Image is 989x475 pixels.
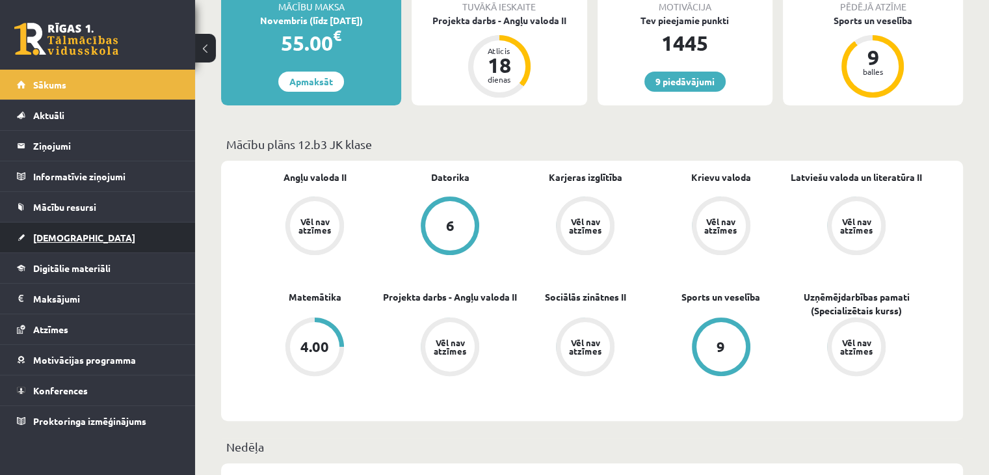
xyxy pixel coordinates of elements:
[284,170,347,184] a: Angļu valoda II
[691,170,751,184] a: Krievu valoda
[33,354,136,366] span: Motivācijas programma
[480,47,519,55] div: Atlicis
[226,135,958,153] p: Mācību plāns 12.b3 JK klase
[703,217,739,234] div: Vēl nav atzīmes
[518,197,653,258] a: Vēl nav atzīmes
[853,68,892,75] div: balles
[297,217,333,234] div: Vēl nav atzīmes
[17,223,179,252] a: [DEMOGRAPHIC_DATA]
[33,201,96,213] span: Mācību resursi
[33,131,179,161] legend: Ziņojumi
[289,290,341,304] a: Matemātika
[33,109,64,121] span: Aktuāli
[783,14,963,27] div: Sports un veselība
[789,197,924,258] a: Vēl nav atzīmes
[17,284,179,314] a: Maksājumi
[446,219,455,233] div: 6
[567,338,603,355] div: Vēl nav atzīmes
[17,100,179,130] a: Aktuāli
[33,262,111,274] span: Digitālie materiāli
[17,131,179,161] a: Ziņojumi
[791,170,922,184] a: Latviešu valoda un literatūra II
[17,375,179,405] a: Konferences
[33,284,179,314] legend: Maksājumi
[17,253,179,283] a: Digitālie materiāli
[653,318,789,379] a: 9
[33,323,68,335] span: Atzīmes
[853,47,892,68] div: 9
[33,385,88,396] span: Konferences
[549,170,622,184] a: Karjeras izglītība
[681,290,760,304] a: Sports un veselība
[33,232,135,243] span: [DEMOGRAPHIC_DATA]
[33,415,146,427] span: Proktoringa izmēģinājums
[226,438,958,455] p: Nedēļa
[247,318,382,379] a: 4.00
[717,340,725,354] div: 9
[300,340,329,354] div: 4.00
[17,345,179,375] a: Motivācijas programma
[598,14,772,27] div: Tev pieejamie punkti
[382,197,518,258] a: 6
[221,27,401,59] div: 55.00
[644,72,726,92] a: 9 piedāvājumi
[789,290,924,318] a: Uzņēmējdarbības pamati (Specializētais kurss)
[33,79,66,90] span: Sākums
[567,217,603,234] div: Vēl nav atzīmes
[278,72,344,92] a: Apmaksāt
[17,314,179,344] a: Atzīmes
[17,192,179,222] a: Mācību resursi
[480,55,519,75] div: 18
[14,23,118,55] a: Rīgas 1. Tālmācības vidusskola
[247,197,382,258] a: Vēl nav atzīmes
[221,14,401,27] div: Novembris (līdz [DATE])
[383,290,517,304] a: Projekta darbs - Angļu valoda II
[545,290,626,304] a: Sociālās zinātnes II
[412,14,587,100] a: Projekta darbs - Angļu valoda II Atlicis 18 dienas
[17,161,179,191] a: Informatīvie ziņojumi
[518,318,653,379] a: Vēl nav atzīmes
[480,75,519,83] div: dienas
[783,14,963,100] a: Sports un veselība 9 balles
[17,70,179,100] a: Sākums
[838,338,875,355] div: Vēl nav atzīmes
[789,318,924,379] a: Vēl nav atzīmes
[598,27,772,59] div: 1445
[33,161,179,191] legend: Informatīvie ziņojumi
[431,170,469,184] a: Datorika
[412,14,587,27] div: Projekta darbs - Angļu valoda II
[333,26,341,45] span: €
[432,338,468,355] div: Vēl nav atzīmes
[838,217,875,234] div: Vēl nav atzīmes
[17,406,179,436] a: Proktoringa izmēģinājums
[653,197,789,258] a: Vēl nav atzīmes
[382,318,518,379] a: Vēl nav atzīmes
